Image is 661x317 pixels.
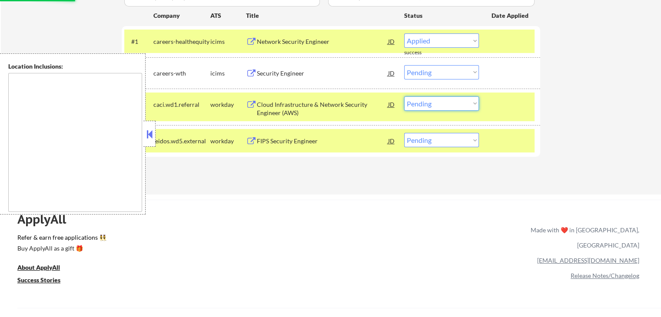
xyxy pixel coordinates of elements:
[387,65,396,81] div: JD
[210,11,246,20] div: ATS
[17,276,60,284] u: Success Stories
[387,33,396,49] div: JD
[153,100,210,109] div: caci.wd1.referral
[210,100,246,109] div: workday
[210,37,246,46] div: icims
[17,244,104,254] a: Buy ApplyAll as a gift 🎁
[257,37,388,46] div: Network Security Engineer
[257,69,388,78] div: Security Engineer
[404,49,439,56] div: success
[153,37,210,46] div: careers-healthequity
[537,257,639,264] a: [EMAIL_ADDRESS][DOMAIN_NAME]
[210,69,246,78] div: icims
[492,11,530,20] div: Date Applied
[153,137,210,145] div: leidos.wd5.external
[17,264,60,271] u: About ApplyAll
[387,96,396,112] div: JD
[257,100,388,117] div: Cloud Infrastructure & Network Security Engineer (AWS)
[246,11,396,20] div: Title
[131,37,146,46] div: #1
[527,222,639,253] div: Made with ❤️ in [GEOGRAPHIC_DATA], [GEOGRAPHIC_DATA]
[17,245,104,251] div: Buy ApplyAll as a gift 🎁
[8,62,142,71] div: Location Inclusions:
[404,7,479,23] div: Status
[257,137,388,145] div: FIPS Security Engineer
[210,137,246,145] div: workday
[17,234,349,244] a: Refer & earn free applications 👯‍♀️
[153,69,210,78] div: careers-wth
[387,133,396,149] div: JD
[571,272,639,279] a: Release Notes/Changelog
[17,263,72,274] a: About ApplyAll
[17,212,76,227] div: ApplyAll
[153,11,210,20] div: Company
[17,275,72,286] a: Success Stories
